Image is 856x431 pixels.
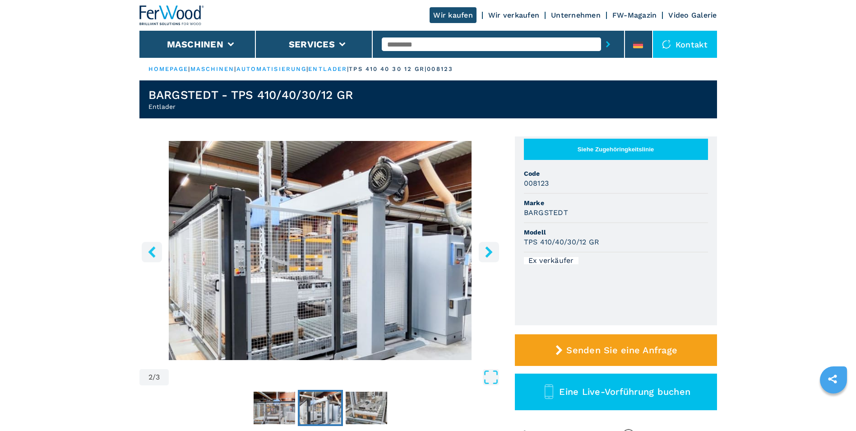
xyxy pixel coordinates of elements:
[254,392,295,424] img: cfd1f944e8186784d127d3c14a2f3085
[524,178,549,188] h3: 008123
[524,198,708,207] span: Marke
[148,374,153,381] span: 2
[349,65,427,73] p: tps 410 40 30 12 gr |
[190,66,235,72] a: maschinen
[347,66,349,72] span: |
[139,141,501,360] img: Entlader BARGSTEDT TPS 410/40/30/12 GR
[524,237,600,247] h3: TPS 410/40/30/12 GR
[300,392,341,424] img: bc08660e09afb2a67aa861016a65c589
[668,11,717,19] a: Video Galerie
[234,66,236,72] span: |
[662,40,671,49] img: Kontakt
[524,207,568,218] h3: BARGSTEDT
[171,369,499,385] button: Open Fullscreen
[479,242,499,262] button: right-button
[430,7,477,23] a: Wir kaufen
[153,374,156,381] span: /
[306,66,308,72] span: |
[551,11,601,19] a: Unternehmen
[488,11,539,19] a: Wir verkaufen
[188,66,190,72] span: |
[612,11,657,19] a: FW-Magazin
[142,242,162,262] button: left-button
[346,392,387,424] img: 910c989ea66d240593bafaa105ea5363
[653,31,717,58] div: Kontakt
[236,66,307,72] a: automatisierung
[515,334,717,366] button: Senden Sie eine Anfrage
[298,390,343,426] button: Go to Slide 2
[148,66,189,72] a: HOMEPAGE
[308,66,347,72] a: entlader
[524,257,578,264] div: Ex verkäufer
[252,390,297,426] button: Go to Slide 1
[601,34,615,55] button: submit-button
[148,102,353,111] h2: Entlader
[818,390,849,424] iframe: Chat
[139,5,204,25] img: Ferwood
[289,39,335,50] button: Services
[524,228,708,237] span: Modell
[139,141,501,360] div: Go to Slide 2
[167,39,223,50] button: Maschinen
[139,390,501,426] nav: Thumbnail Navigation
[524,169,708,178] span: Code
[515,374,717,410] button: Eine Live-Vorführung buchen
[427,65,453,73] p: 008123
[524,139,708,160] button: Siehe Zugehöringkeitslinie
[344,390,389,426] button: Go to Slide 3
[148,88,353,102] h1: BARGSTEDT - TPS 410/40/30/12 GR
[156,374,160,381] span: 3
[821,368,844,390] a: sharethis
[559,386,690,397] span: Eine Live-Vorführung buchen
[566,345,677,356] span: Senden Sie eine Anfrage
